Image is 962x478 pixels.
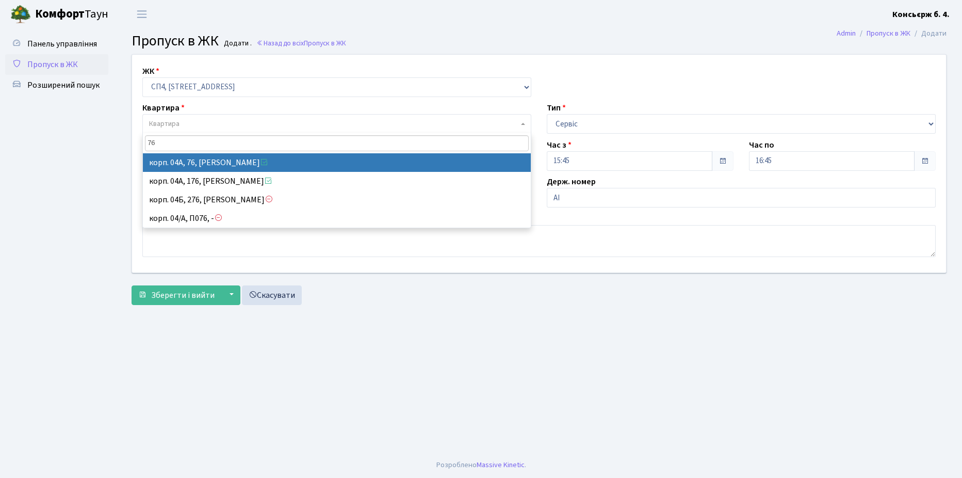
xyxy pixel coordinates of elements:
[547,139,572,151] label: Час з
[547,102,566,114] label: Тип
[151,290,215,301] span: Зберегти і вийти
[10,4,31,25] img: logo.png
[436,459,526,471] div: Розроблено .
[304,38,346,48] span: Пропуск в ЖК
[143,172,531,190] li: корп. 04А, 176, [PERSON_NAME]
[27,38,97,50] span: Панель управління
[821,23,962,44] nav: breadcrumb
[910,28,947,39] li: Додати
[35,6,108,23] span: Таун
[27,79,100,91] span: Розширений пошук
[149,119,180,129] span: Квартира
[142,65,159,77] label: ЖК
[132,30,219,51] span: Пропуск в ЖК
[132,285,221,305] button: Зберегти і вийти
[5,54,108,75] a: Пропуск в ЖК
[222,39,252,48] small: Додати .
[143,190,531,209] li: корп. 04Б, 276, [PERSON_NAME]
[143,153,531,172] li: корп. 04А, 76, [PERSON_NAME]
[35,6,85,22] b: Комфорт
[142,102,185,114] label: Квартира
[547,176,596,188] label: Держ. номер
[143,209,531,228] li: корп. 04/А, П076, -
[892,9,950,20] b: Консьєрж б. 4.
[547,188,936,208] input: АА1234АА
[129,6,155,23] button: Переключити навігацію
[27,59,78,70] span: Пропуск в ЖК
[477,459,525,470] a: Massive Kinetic
[749,139,774,151] label: Час по
[242,285,302,305] a: Скасувати
[5,75,108,95] a: Розширений пошук
[837,28,856,39] a: Admin
[892,8,950,21] a: Консьєрж б. 4.
[256,38,346,48] a: Назад до всіхПропуск в ЖК
[867,28,910,39] a: Пропуск в ЖК
[5,34,108,54] a: Панель управління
